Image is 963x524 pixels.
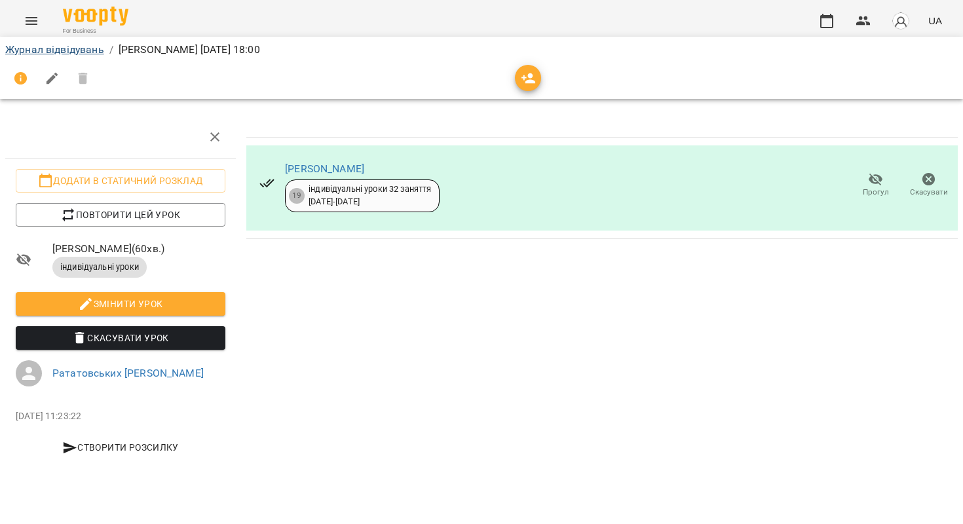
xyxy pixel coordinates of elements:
[902,167,955,204] button: Скасувати
[892,12,910,30] img: avatar_s.png
[16,326,225,350] button: Скасувати Урок
[26,207,215,223] span: Повторити цей урок
[289,188,305,204] div: 19
[16,436,225,459] button: Створити розсилку
[26,173,215,189] span: Додати в статичний розклад
[63,27,128,35] span: For Business
[21,440,220,455] span: Створити розсилку
[928,14,942,28] span: UA
[16,5,47,37] button: Menu
[309,183,431,208] div: індивідуальні уроки 32 заняття [DATE] - [DATE]
[910,187,948,198] span: Скасувати
[52,241,225,257] span: [PERSON_NAME] ( 60 хв. )
[5,43,104,56] a: Журнал відвідувань
[285,162,364,175] a: [PERSON_NAME]
[26,330,215,346] span: Скасувати Урок
[109,42,113,58] li: /
[16,410,225,423] p: [DATE] 11:23:22
[16,203,225,227] button: Повторити цей урок
[63,7,128,26] img: Voopty Logo
[119,42,260,58] p: [PERSON_NAME] [DATE] 18:00
[52,261,147,273] span: індивідуальні уроки
[52,367,204,379] a: Рататовських [PERSON_NAME]
[5,42,958,58] nav: breadcrumb
[16,292,225,316] button: Змінити урок
[849,167,902,204] button: Прогул
[16,169,225,193] button: Додати в статичний розклад
[863,187,889,198] span: Прогул
[923,9,947,33] button: UA
[26,296,215,312] span: Змінити урок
